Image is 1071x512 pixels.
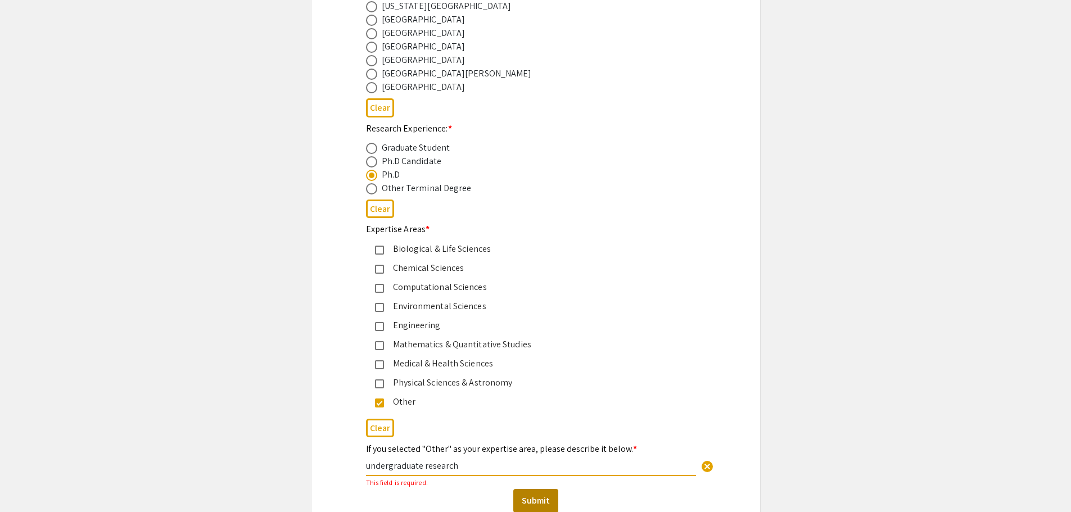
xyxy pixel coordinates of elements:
[366,98,394,117] button: Clear
[382,26,466,40] div: [GEOGRAPHIC_DATA]
[384,357,679,370] div: Medical & Health Sciences
[384,261,679,275] div: Chemical Sciences
[384,319,679,332] div: Engineering
[384,376,679,389] div: Physical Sciences & Astronomy
[384,280,679,294] div: Computational Sciences
[366,443,637,455] mat-label: If you selected "Other" as your expertise area, please describe it below.
[382,141,450,155] div: Graduate Student
[382,155,441,168] div: Ph.D Candidate
[366,419,394,437] button: Clear
[382,13,466,26] div: [GEOGRAPHIC_DATA]
[382,80,466,94] div: [GEOGRAPHIC_DATA]
[382,40,466,53] div: [GEOGRAPHIC_DATA]
[696,455,718,477] button: Clear
[366,123,452,134] mat-label: Research Experience:
[366,460,696,472] input: Type Here
[701,460,714,473] span: cancel
[382,53,466,67] div: [GEOGRAPHIC_DATA]
[382,182,472,195] div: Other Terminal Degree
[382,168,400,182] div: Ph.D
[366,223,430,235] mat-label: Expertise Areas
[382,67,532,80] div: [GEOGRAPHIC_DATA][PERSON_NAME]
[8,461,48,504] iframe: Chat
[384,395,679,409] div: Other
[384,300,679,313] div: Environmental Sciences
[384,242,679,256] div: Biological & Life Sciences
[384,338,679,351] div: Mathematics & Quantitative Studies
[366,200,394,218] button: Clear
